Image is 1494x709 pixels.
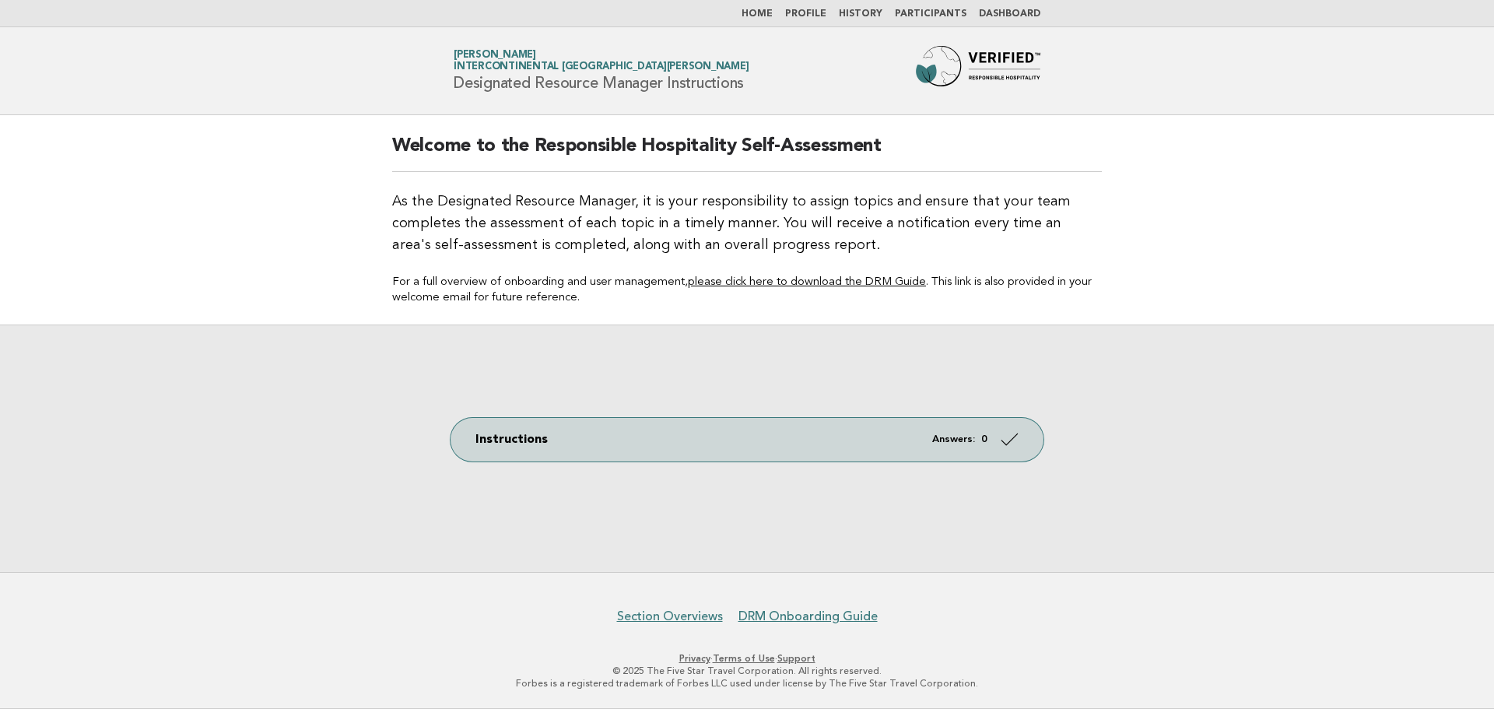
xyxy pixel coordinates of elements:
[454,62,749,72] span: Intercontinental [GEOGRAPHIC_DATA][PERSON_NAME]
[738,609,878,624] a: DRM Onboarding Guide
[688,276,926,288] a: please click here to download the DRM Guide
[916,46,1040,96] img: Forbes Travel Guide
[981,434,987,444] strong: 0
[392,134,1102,172] h2: Welcome to the Responsible Hospitality Self-Assessment
[742,9,773,19] a: Home
[271,652,1223,665] p: · ·
[839,9,882,19] a: History
[895,9,966,19] a: Participants
[454,51,749,91] h1: Designated Resource Manager Instructions
[679,653,710,664] a: Privacy
[271,677,1223,690] p: Forbes is a registered trademark of Forbes LLC used under license by The Five Star Travel Corpora...
[451,418,1043,462] a: Instructions Answers: 0
[392,191,1102,256] p: As the Designated Resource Manager, it is your responsibility to assign topics and ensure that yo...
[454,50,749,72] a: [PERSON_NAME]Intercontinental [GEOGRAPHIC_DATA][PERSON_NAME]
[777,653,815,664] a: Support
[392,275,1102,306] p: For a full overview of onboarding and user management, . This link is also provided in your welco...
[617,609,723,624] a: Section Overviews
[932,434,975,444] em: Answers:
[979,9,1040,19] a: Dashboard
[785,9,826,19] a: Profile
[713,653,775,664] a: Terms of Use
[271,665,1223,677] p: © 2025 The Five Star Travel Corporation. All rights reserved.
